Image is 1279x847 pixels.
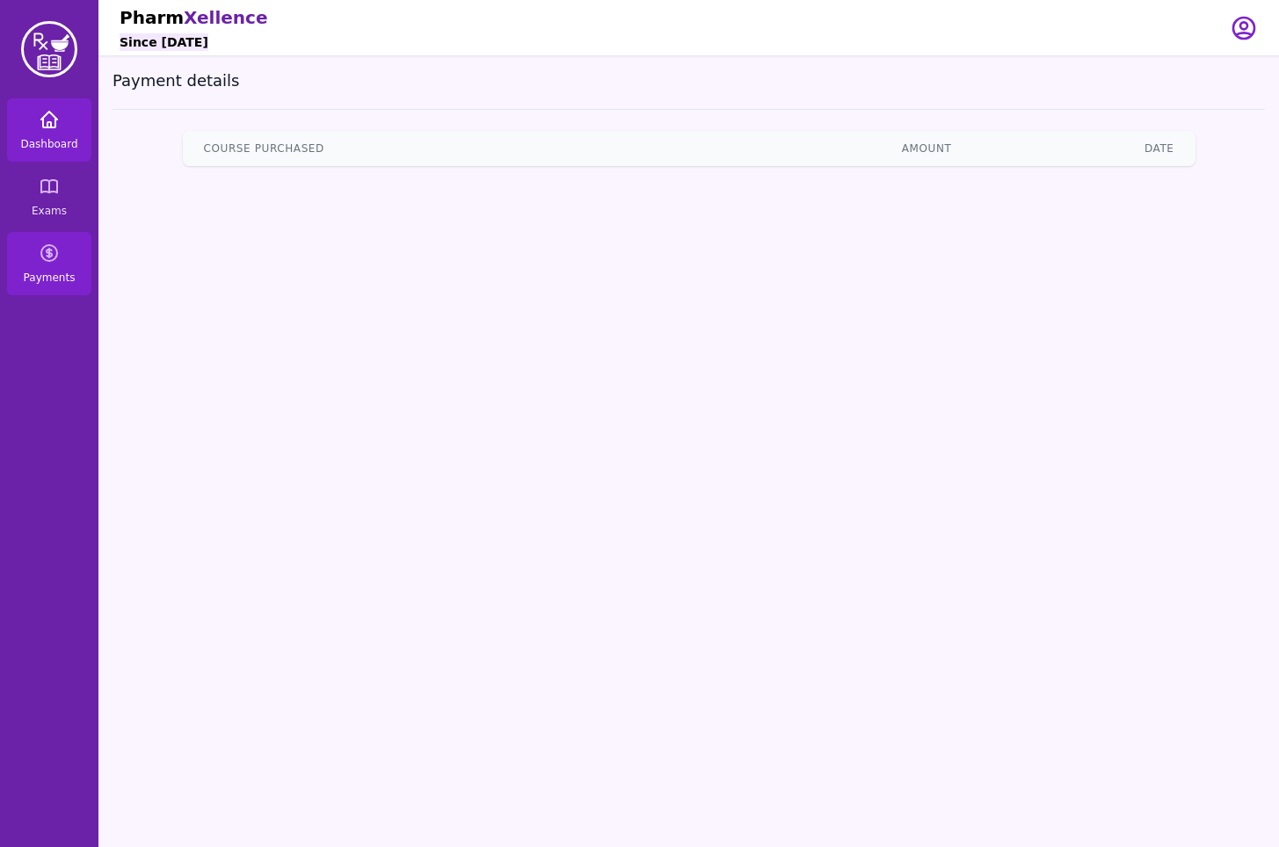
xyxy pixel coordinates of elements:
[120,7,184,28] span: Pharm
[120,33,208,51] h6: Since [DATE]
[687,131,973,166] th: Amount
[7,165,91,228] a: Exams
[973,131,1195,166] th: Date
[32,204,67,218] span: Exams
[24,271,76,285] span: Payments
[183,131,688,166] th: Course Purchased
[20,137,77,151] span: Dashboard
[7,232,91,295] a: Payments
[21,21,77,77] img: PharmXellence Logo
[184,7,267,28] span: Xellence
[113,70,1265,91] h3: Payment details
[7,98,91,162] a: Dashboard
